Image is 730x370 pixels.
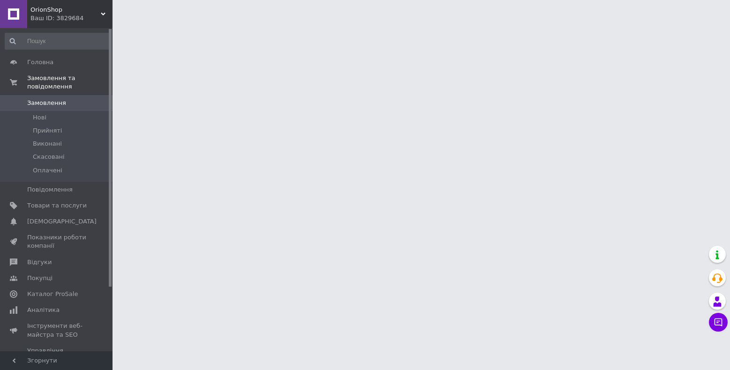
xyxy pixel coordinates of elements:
button: Чат з покупцем [709,313,728,332]
span: Виконані [33,140,62,148]
span: Замовлення та повідомлення [27,74,113,91]
input: Пошук [5,33,111,50]
span: Прийняті [33,126,62,135]
div: Ваш ID: 3829684 [30,14,113,22]
span: Замовлення [27,99,66,107]
span: Показники роботи компанії [27,233,87,250]
span: Головна [27,58,53,67]
span: Каталог ProSale [27,290,78,298]
span: OrionShop [30,6,101,14]
span: Оплачені [33,166,62,175]
span: Управління сайтом [27,347,87,363]
span: Товари та послуги [27,201,87,210]
span: Покупці [27,274,53,282]
span: Скасовані [33,153,65,161]
span: Нові [33,113,46,122]
span: Аналітика [27,306,60,314]
span: Повідомлення [27,185,73,194]
span: Інструменти веб-майстра та SEO [27,322,87,339]
span: Відгуки [27,258,52,266]
span: [DEMOGRAPHIC_DATA] [27,217,97,226]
